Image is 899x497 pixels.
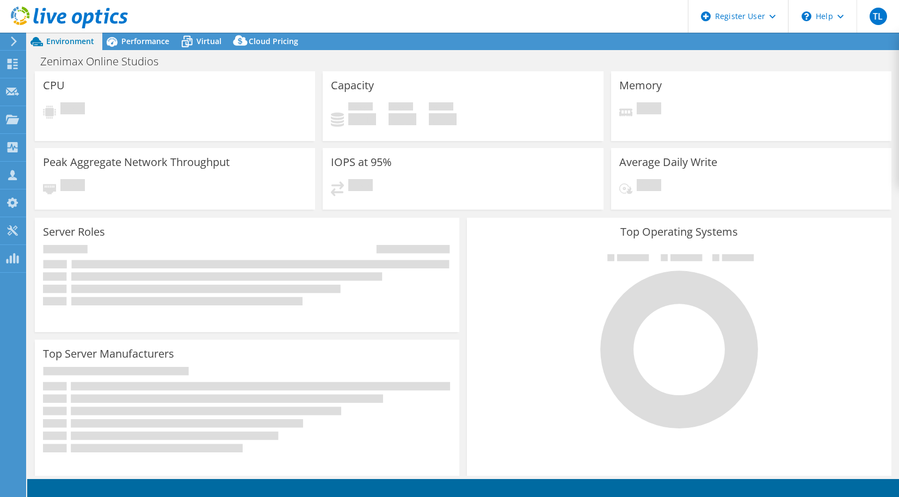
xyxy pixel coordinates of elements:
[870,8,887,25] span: TL
[429,113,457,125] h4: 0 GiB
[43,156,230,168] h3: Peak Aggregate Network Throughput
[619,79,662,91] h3: Memory
[60,102,85,117] span: Pending
[331,156,392,168] h3: IOPS at 95%
[43,348,174,360] h3: Top Server Manufacturers
[331,79,374,91] h3: Capacity
[475,226,883,238] h3: Top Operating Systems
[43,79,65,91] h3: CPU
[429,102,453,113] span: Total
[46,36,94,46] span: Environment
[249,36,298,46] span: Cloud Pricing
[637,179,661,194] span: Pending
[348,102,373,113] span: Used
[121,36,169,46] span: Performance
[802,11,811,21] svg: \n
[196,36,221,46] span: Virtual
[43,226,105,238] h3: Server Roles
[60,179,85,194] span: Pending
[637,102,661,117] span: Pending
[348,179,373,194] span: Pending
[35,56,175,68] h1: Zenimax Online Studios
[348,113,376,125] h4: 0 GiB
[389,102,413,113] span: Free
[619,156,717,168] h3: Average Daily Write
[389,113,416,125] h4: 0 GiB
